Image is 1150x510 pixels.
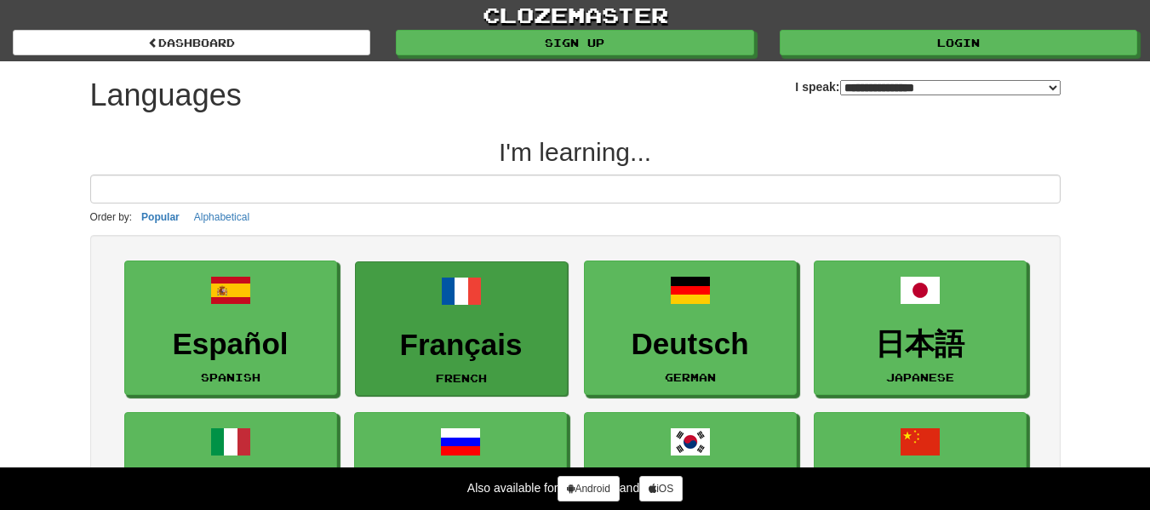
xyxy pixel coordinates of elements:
a: DeutschGerman [584,261,797,396]
a: dashboard [13,30,370,55]
a: Login [780,30,1137,55]
small: German [665,371,716,383]
button: Popular [136,208,185,226]
a: iOS [639,476,683,501]
label: I speak: [795,78,1060,95]
small: Order by: [90,211,133,223]
h3: Français [364,329,558,362]
h1: Languages [90,78,242,112]
small: Spanish [201,371,260,383]
h3: Deutsch [593,328,787,361]
h3: Español [134,328,328,361]
a: FrançaisFrench [355,261,568,397]
select: I speak: [840,80,1061,95]
a: EspañolSpanish [124,261,337,396]
a: 日本語Japanese [814,261,1027,396]
small: Japanese [886,371,954,383]
button: Alphabetical [189,208,255,226]
h2: I'm learning... [90,138,1061,166]
a: Android [558,476,619,501]
a: Sign up [396,30,753,55]
small: French [436,372,487,384]
h3: 日本語 [823,328,1017,361]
